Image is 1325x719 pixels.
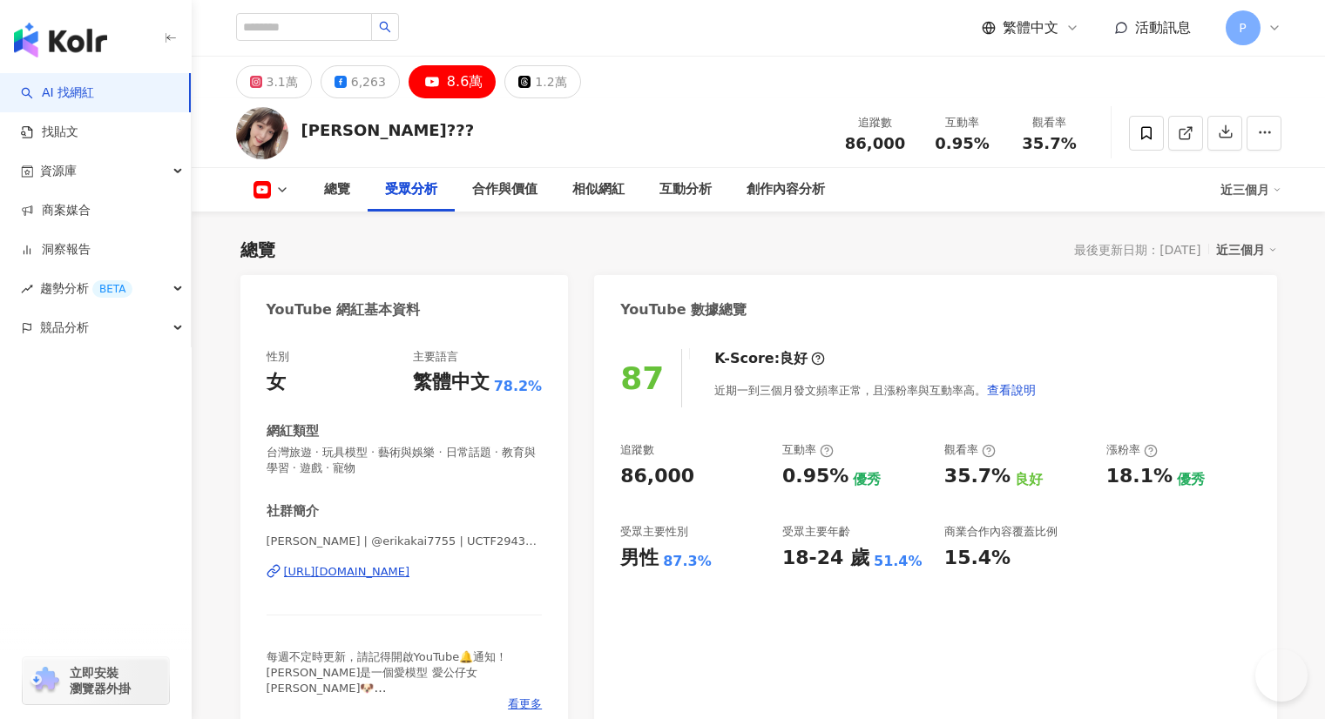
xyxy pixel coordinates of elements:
[620,524,688,540] div: 受眾主要性別
[620,442,654,458] div: 追蹤數
[986,373,1037,407] button: 查看說明
[944,524,1058,540] div: 商業合作內容覆蓋比例
[21,124,78,141] a: 找貼文
[1255,649,1308,702] iframe: Help Scout Beacon - Open
[351,70,386,94] div: 6,263
[782,524,850,540] div: 受眾主要年齡
[324,179,350,200] div: 總覽
[267,300,421,319] div: YouTube 網紅基本資料
[14,23,107,57] img: logo
[714,349,825,368] div: K-Score :
[944,463,1011,490] div: 35.7%
[284,564,410,580] div: [URL][DOMAIN_NAME]
[1017,114,1083,131] div: 觀看率
[1216,239,1277,261] div: 近三個月
[845,134,905,152] span: 86,000
[409,65,496,98] button: 8.6萬
[874,552,923,571] div: 51.4%
[447,70,483,94] div: 8.6萬
[236,65,312,98] button: 3.1萬
[782,442,834,458] div: 互動率
[472,179,537,200] div: 合作與價值
[663,552,712,571] div: 87.3%
[620,300,747,319] div: YouTube 數據總覽
[935,135,989,152] span: 0.95%
[1106,463,1173,490] div: 18.1%
[930,114,996,131] div: 互動率
[21,84,94,102] a: searchAI 找網紅
[301,119,475,141] div: [PERSON_NAME]???
[944,442,996,458] div: 觀看率
[508,696,542,712] span: 看更多
[379,21,391,33] span: search
[944,545,1011,572] div: 15.4%
[385,179,437,200] div: 受眾分析
[23,657,169,704] a: chrome extension立即安裝 瀏覽器外掛
[659,179,712,200] div: 互動分析
[267,369,286,396] div: 女
[413,369,490,396] div: 繁體中文
[714,373,1037,407] div: 近期一到三個月發文頻率正常，且漲粉率與互動率高。
[21,202,91,219] a: 商案媒合
[620,463,694,490] div: 86,000
[747,179,825,200] div: 創作內容分析
[267,445,543,476] span: 台灣旅遊 · 玩具模型 · 藝術與娛樂 · 日常話題 · 教育與學習 · 遊戲 · 寵物
[267,564,543,580] a: [URL][DOMAIN_NAME]
[267,349,289,365] div: 性別
[987,383,1036,397] span: 查看說明
[1022,135,1076,152] span: 35.7%
[494,377,543,396] span: 78.2%
[782,545,869,572] div: 18-24 歲
[1239,18,1246,37] span: P
[1106,442,1158,458] div: 漲粉率
[780,349,808,368] div: 良好
[92,280,132,298] div: BETA
[572,179,625,200] div: 相似網紅
[40,151,77,191] span: 資源庫
[1135,19,1191,36] span: 活動訊息
[267,534,543,549] span: [PERSON_NAME] | @erikakai7755 | UCTF2943saRImJT8o-XfasMQ
[267,502,319,521] div: 社群簡介
[1220,176,1281,204] div: 近三個月
[1177,470,1205,489] div: 優秀
[21,283,33,295] span: rise
[28,667,62,695] img: chrome extension
[321,65,400,98] button: 6,263
[1003,18,1058,37] span: 繁體中文
[70,665,131,696] span: 立即安裝 瀏覽器外掛
[240,238,275,262] div: 總覽
[1074,243,1200,257] div: 最後更新日期：[DATE]
[853,470,881,489] div: 優秀
[842,114,909,131] div: 追蹤數
[40,269,132,308] span: 趨勢分析
[413,349,458,365] div: 主要語言
[620,360,664,396] div: 87
[504,65,580,98] button: 1.2萬
[267,422,319,440] div: 網紅類型
[782,463,848,490] div: 0.95%
[21,241,91,259] a: 洞察報告
[535,70,566,94] div: 1.2萬
[1015,470,1043,489] div: 良好
[620,545,659,572] div: 男性
[40,308,89,347] span: 競品分析
[236,107,288,159] img: KOL Avatar
[267,70,298,94] div: 3.1萬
